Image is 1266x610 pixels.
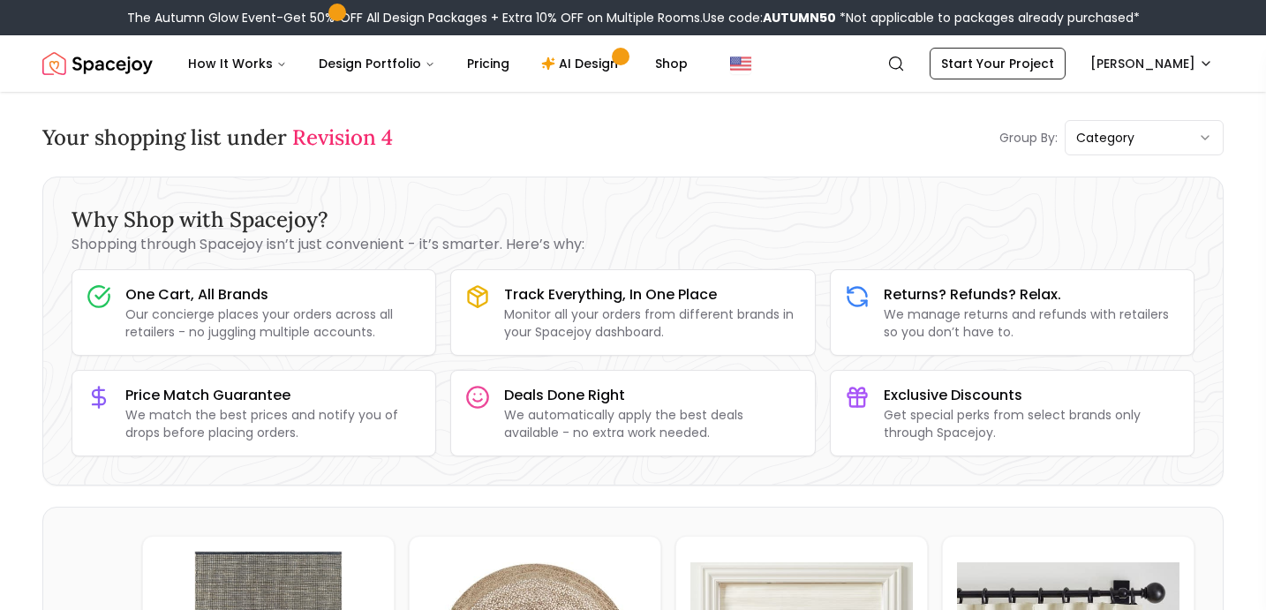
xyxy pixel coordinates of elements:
[42,35,1224,92] nav: Global
[836,9,1140,26] span: *Not applicable to packages already purchased*
[125,385,421,406] h3: Price Match Guarantee
[884,284,1179,305] h3: Returns? Refunds? Relax.
[125,284,421,305] h3: One Cart, All Brands
[763,9,836,26] b: AUTUMN50
[730,53,751,74] img: United States
[884,385,1179,406] h3: Exclusive Discounts
[999,129,1058,147] p: Group By:
[125,305,421,341] p: Our concierge places your orders across all retailers - no juggling multiple accounts.
[453,46,524,81] a: Pricing
[527,46,637,81] a: AI Design
[174,46,301,81] button: How It Works
[72,234,1194,255] p: Shopping through Spacejoy isn’t just convenient - it’s smarter. Here’s why:
[42,124,393,152] h3: Your shopping list under
[305,46,449,81] button: Design Portfolio
[641,46,702,81] a: Shop
[884,406,1179,441] p: Get special perks from select brands only through Spacejoy.
[504,284,800,305] h3: Track Everything, In One Place
[504,305,800,341] p: Monitor all your orders from different brands in your Spacejoy dashboard.
[127,9,1140,26] div: The Autumn Glow Event-Get 50% OFF All Design Packages + Extra 10% OFF on Multiple Rooms.
[292,124,393,151] span: Revision 4
[930,48,1066,79] a: Start Your Project
[504,385,800,406] h3: Deals Done Right
[174,46,702,81] nav: Main
[1080,48,1224,79] button: [PERSON_NAME]
[703,9,836,26] span: Use code:
[42,46,153,81] img: Spacejoy Logo
[72,206,1194,234] h3: Why Shop with Spacejoy?
[42,46,153,81] a: Spacejoy
[884,305,1179,341] p: We manage returns and refunds with retailers so you don’t have to.
[504,406,800,441] p: We automatically apply the best deals available - no extra work needed.
[125,406,421,441] p: We match the best prices and notify you of drops before placing orders.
